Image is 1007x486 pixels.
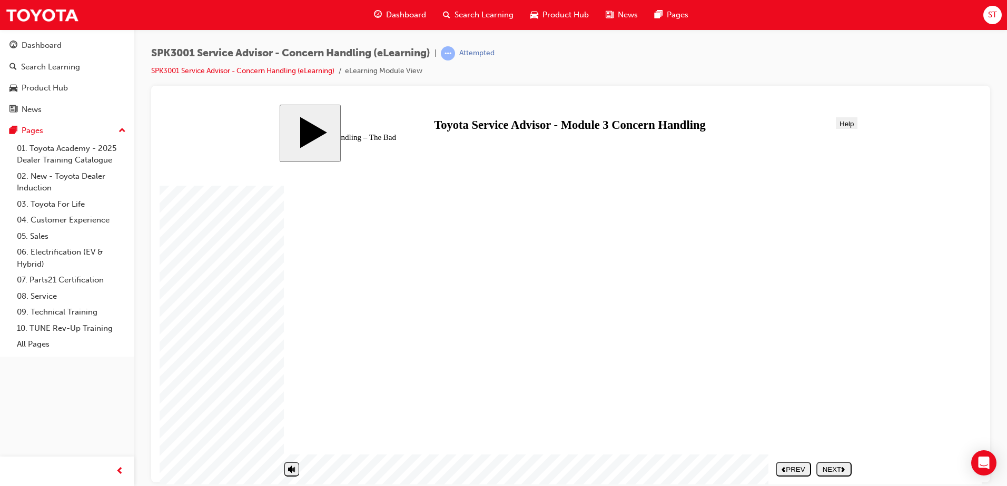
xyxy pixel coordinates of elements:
span: News [618,9,638,21]
span: Product Hub [542,9,589,21]
span: guage-icon [374,8,382,22]
a: 01. Toyota Academy - 2025 Dealer Training Catalogue [13,140,130,168]
button: Pages [4,121,130,140]
span: search-icon [443,8,450,22]
span: | [435,47,437,59]
span: search-icon [9,63,17,72]
div: Dashboard [22,39,62,52]
a: 10. TUNE Rev-Up Training [13,320,130,337]
a: 04. Customer Experience [13,212,130,228]
button: DashboardSearch LearningProduct HubNews [4,34,130,121]
span: Dashboard [386,9,426,21]
a: 06. Electrification (EV & Hybrid) [13,244,130,272]
a: news-iconNews [597,4,646,26]
div: Pages [22,125,43,137]
span: SPK3001 Service Advisor - Concern Handling (eLearning) [151,47,430,59]
span: pages-icon [655,8,663,22]
a: News [4,100,130,119]
span: Search Learning [455,9,514,21]
span: prev-icon [116,465,124,478]
li: eLearning Module View [345,65,422,77]
a: 03. Toyota For Life [13,196,130,212]
div: Search Learning [21,61,80,73]
div: Product Hub [22,82,68,94]
a: 07. Parts21 Certification [13,272,130,288]
button: ST [983,6,1002,24]
a: 05. Sales [13,228,130,245]
a: Dashboard [4,36,130,55]
div: Open Intercom Messenger [971,450,996,475]
a: 08. Service [13,288,130,305]
span: news-icon [9,105,17,115]
span: guage-icon [9,41,17,50]
a: 02. New - Toyota Dealer Induction [13,168,130,196]
div: Attempted [459,48,495,58]
a: Search Learning [4,57,130,77]
a: search-iconSearch Learning [435,4,522,26]
img: Trak [5,3,79,27]
span: car-icon [9,84,17,93]
span: pages-icon [9,126,17,136]
a: All Pages [13,336,130,352]
span: learningRecordVerb_ATTEMPT-icon [441,46,455,60]
a: 09. Technical Training [13,304,130,320]
a: pages-iconPages [646,4,697,26]
span: up-icon [119,124,126,138]
a: SPK3001 Service Advisor - Concern Handling (eLearning) [151,66,334,75]
span: car-icon [530,8,538,22]
a: car-iconProduct Hub [522,4,597,26]
span: news-icon [606,8,614,22]
span: Pages [667,9,688,21]
a: guage-iconDashboard [366,4,435,26]
div: News [22,104,42,116]
a: Product Hub [4,78,130,98]
span: ST [988,9,997,21]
